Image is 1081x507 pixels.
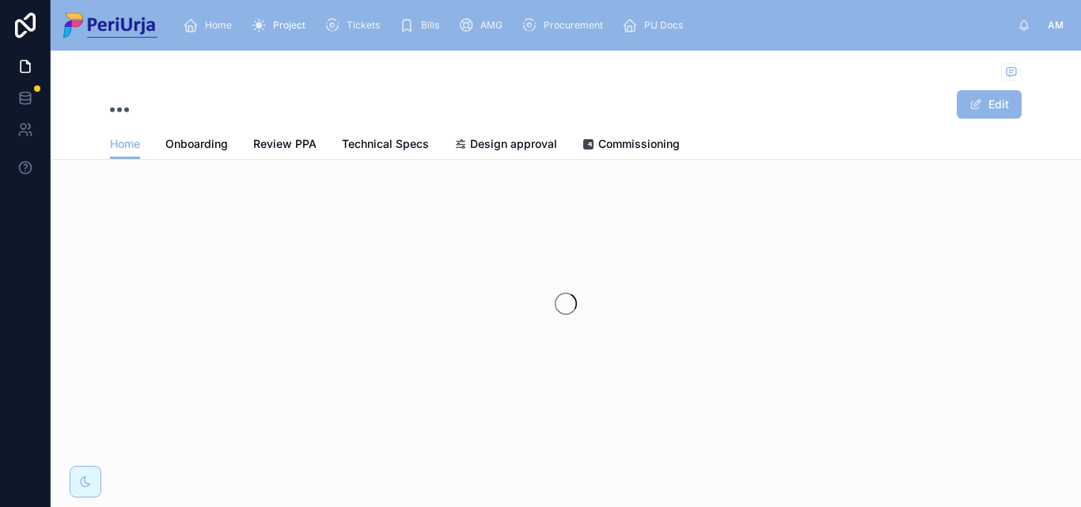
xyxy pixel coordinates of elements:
[253,130,317,161] a: Review PPA
[205,19,232,32] span: Home
[273,19,305,32] span: Project
[110,130,140,160] a: Home
[582,130,680,161] a: Commissioning
[453,11,514,40] a: AMG
[246,11,317,40] a: Project
[421,19,439,32] span: Bills
[347,19,380,32] span: Tickets
[394,11,450,40] a: Bills
[957,90,1022,119] button: Edit
[544,19,603,32] span: Procurement
[342,136,429,152] span: Technical Specs
[454,130,557,161] a: Design approval
[253,136,317,152] span: Review PPA
[170,8,1018,43] div: scrollable content
[517,11,614,40] a: Procurement
[342,130,429,161] a: Technical Specs
[165,130,228,161] a: Onboarding
[320,11,391,40] a: Tickets
[178,11,243,40] a: Home
[63,13,157,38] img: App logo
[470,136,557,152] span: Design approval
[617,11,694,40] a: PU Docs
[165,136,228,152] span: Onboarding
[1048,19,1064,32] span: AM
[598,136,680,152] span: Commissioning
[110,136,140,152] span: Home
[644,19,683,32] span: PU Docs
[480,19,503,32] span: AMG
